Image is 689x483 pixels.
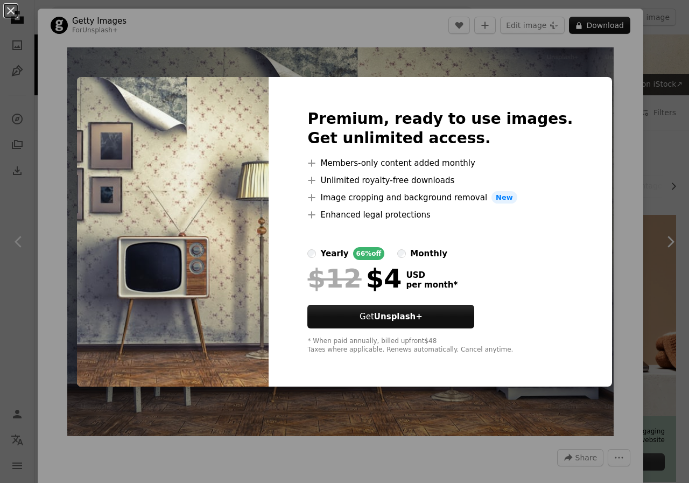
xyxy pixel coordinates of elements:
[397,249,406,258] input: monthly
[353,247,385,260] div: 66% off
[307,174,573,187] li: Unlimited royalty-free downloads
[307,208,573,221] li: Enhanced legal protections
[320,247,348,260] div: yearly
[307,264,402,292] div: $4
[307,264,361,292] span: $12
[374,312,423,321] strong: Unsplash+
[406,270,458,280] span: USD
[307,191,573,204] li: Image cropping and background removal
[307,249,316,258] input: yearly66%off
[307,337,573,354] div: * When paid annually, billed upfront $48 Taxes where applicable. Renews automatically. Cancel any...
[410,247,447,260] div: monthly
[406,280,458,290] span: per month *
[491,191,517,204] span: New
[307,157,573,170] li: Members-only content added monthly
[307,305,474,328] button: GetUnsplash+
[77,77,269,387] img: premium_photo-1682125902211-7e7c32844fa5
[307,109,573,148] h2: Premium, ready to use images. Get unlimited access.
